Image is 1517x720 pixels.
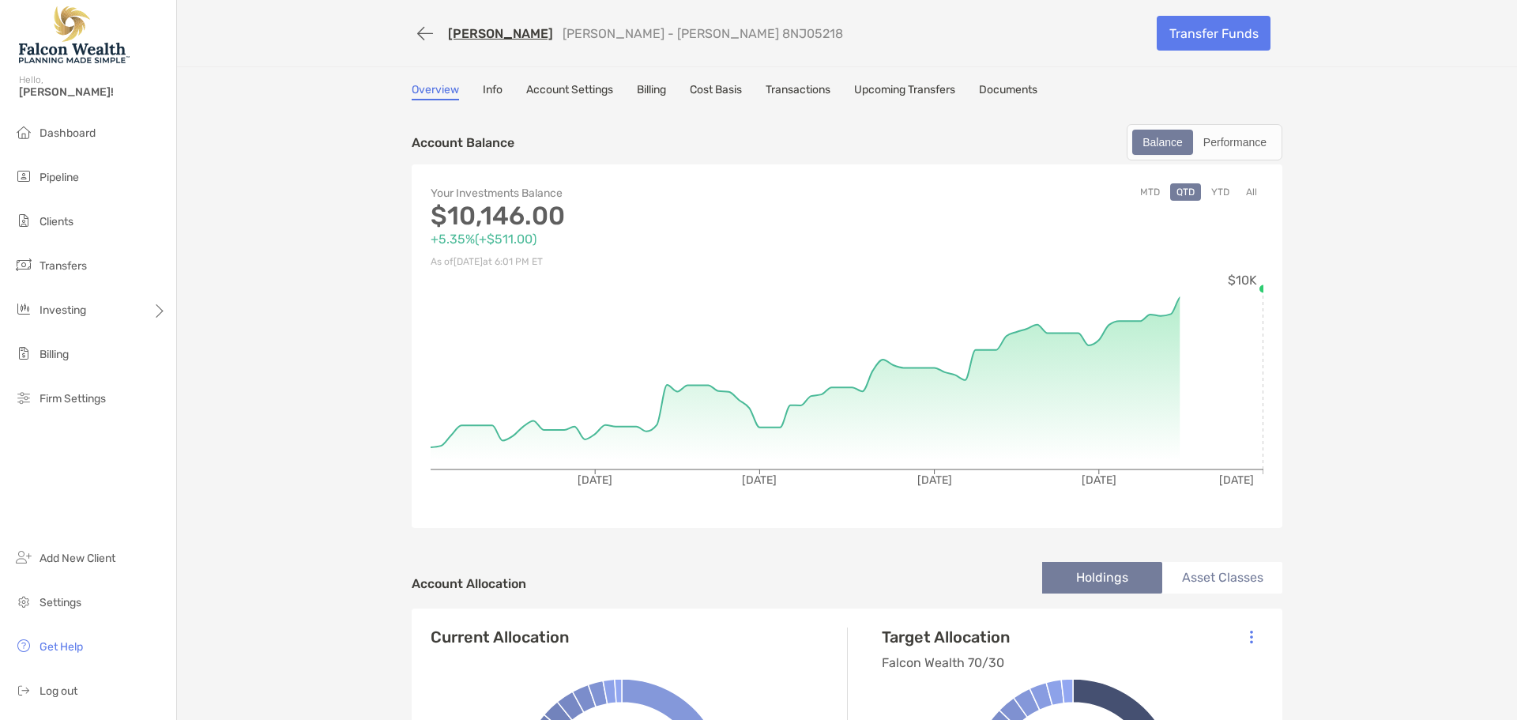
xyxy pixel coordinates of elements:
[766,83,830,100] a: Transactions
[14,636,33,655] img: get-help icon
[1134,131,1191,153] div: Balance
[40,126,96,140] span: Dashboard
[578,473,612,487] tspan: [DATE]
[40,640,83,654] span: Get Help
[882,653,1010,673] p: Falcon Wealth 70/30
[40,303,86,317] span: Investing
[526,83,613,100] a: Account Settings
[854,83,955,100] a: Upcoming Transfers
[1157,16,1270,51] a: Transfer Funds
[40,684,77,698] span: Log out
[14,300,33,319] img: investing icon
[14,592,33,611] img: settings icon
[483,83,503,100] a: Info
[1127,124,1282,160] div: segmented control
[14,548,33,567] img: add_new_client icon
[40,348,69,361] span: Billing
[1240,183,1263,201] button: All
[431,229,847,249] p: +5.35% ( +$511.00 )
[14,255,33,274] img: transfers icon
[14,388,33,407] img: firm-settings icon
[14,211,33,230] img: clients icon
[14,123,33,141] img: dashboard icon
[563,26,843,41] p: [PERSON_NAME] - [PERSON_NAME] 8NJ05218
[1219,473,1254,487] tspan: [DATE]
[1170,183,1201,201] button: QTD
[14,167,33,186] img: pipeline icon
[19,85,167,99] span: [PERSON_NAME]!
[637,83,666,100] a: Billing
[1195,131,1275,153] div: Performance
[40,259,87,273] span: Transfers
[412,83,459,100] a: Overview
[1162,562,1282,594] li: Asset Classes
[1205,183,1236,201] button: YTD
[1250,630,1253,644] img: Icon List Menu
[40,215,73,228] span: Clients
[19,6,130,63] img: Falcon Wealth Planning Logo
[917,473,952,487] tspan: [DATE]
[412,133,514,153] p: Account Balance
[1042,562,1162,594] li: Holdings
[431,206,847,226] p: $10,146.00
[40,552,115,565] span: Add New Client
[40,596,81,609] span: Settings
[448,26,553,41] a: [PERSON_NAME]
[14,680,33,699] img: logout icon
[882,628,1010,646] h4: Target Allocation
[690,83,742,100] a: Cost Basis
[1228,273,1257,288] tspan: $10K
[979,83,1037,100] a: Documents
[412,576,526,591] h4: Account Allocation
[431,628,569,646] h4: Current Allocation
[431,252,847,272] p: As of [DATE] at 6:01 PM ET
[431,183,847,203] p: Your Investments Balance
[1134,183,1166,201] button: MTD
[40,392,106,405] span: Firm Settings
[40,171,79,184] span: Pipeline
[1082,473,1116,487] tspan: [DATE]
[14,344,33,363] img: billing icon
[742,473,777,487] tspan: [DATE]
